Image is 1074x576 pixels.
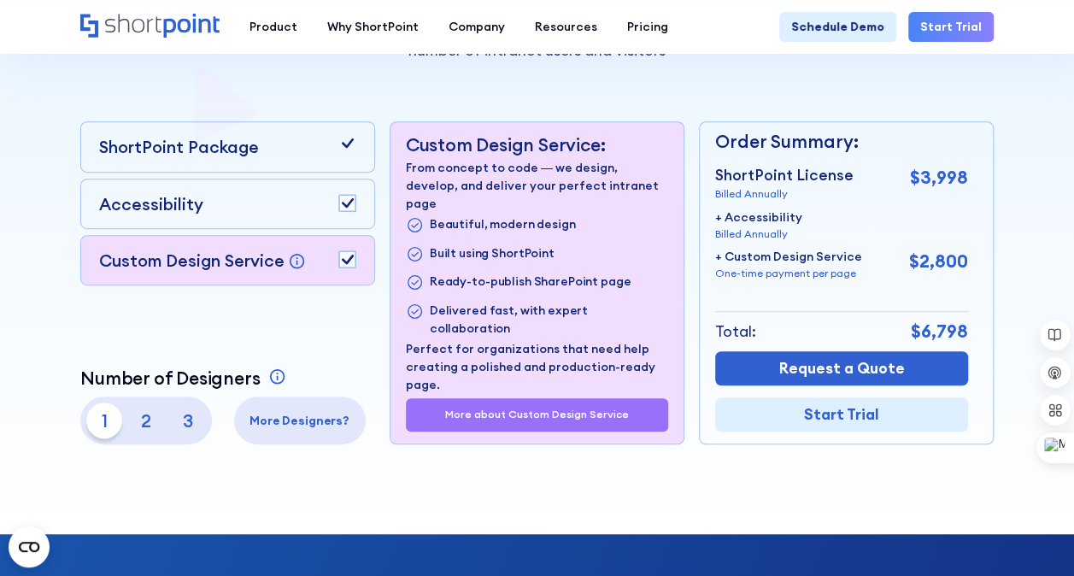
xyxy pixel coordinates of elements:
div: Pricing [627,18,668,36]
p: 2 [128,403,164,438]
button: Open CMP widget [9,526,50,567]
div: Why ShortPoint [327,18,419,36]
a: Resources [520,12,613,42]
p: From concept to code — we design, develop, and deliver your perfect intranet page [406,159,668,213]
p: 3 [170,403,206,438]
a: Home [80,14,220,39]
p: Built using ShortPoint [430,244,555,264]
iframe: Chat Widget [989,494,1074,576]
a: Number of Designers [80,367,290,389]
p: Ready-to-publish SharePoint page [430,273,631,292]
p: Custom Design Service [99,250,285,271]
a: Request a Quote [715,351,968,385]
p: + Accessibility [715,209,802,226]
p: Accessibility [99,191,203,216]
p: Number of Designers [80,367,260,389]
p: ShortPoint License [715,164,854,186]
p: $6,798 [911,318,968,345]
a: Why ShortPoint [313,12,434,42]
p: One-time payment per page [715,266,862,281]
p: More Designers? [240,412,360,430]
p: ShortPoint Package [99,134,259,159]
p: Perfect for organizations that need help creating a polished and production-ready page. [406,340,668,394]
p: $3,998 [910,164,968,191]
p: Beautiful, modern design [430,215,576,235]
p: Order Summary: [715,128,968,156]
a: Start Trial [715,397,968,432]
div: Company [449,18,505,36]
p: 1 [86,403,122,438]
a: Schedule Demo [779,12,896,42]
p: Billed Annually [715,226,802,242]
a: More about Custom Design Service [445,408,629,420]
div: Resources [535,18,597,36]
div: Product [249,18,297,36]
a: Pricing [613,12,684,42]
p: Delivered fast, with expert collaboration [430,302,668,338]
a: Start Trial [908,12,994,42]
a: Product [235,12,313,42]
a: Company [434,12,520,42]
p: Billed Annually [715,186,854,202]
p: Total: [715,320,756,343]
p: Custom Design Service: [406,134,668,156]
p: + Custom Design Service [715,248,862,266]
p: $2,800 [909,248,968,275]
